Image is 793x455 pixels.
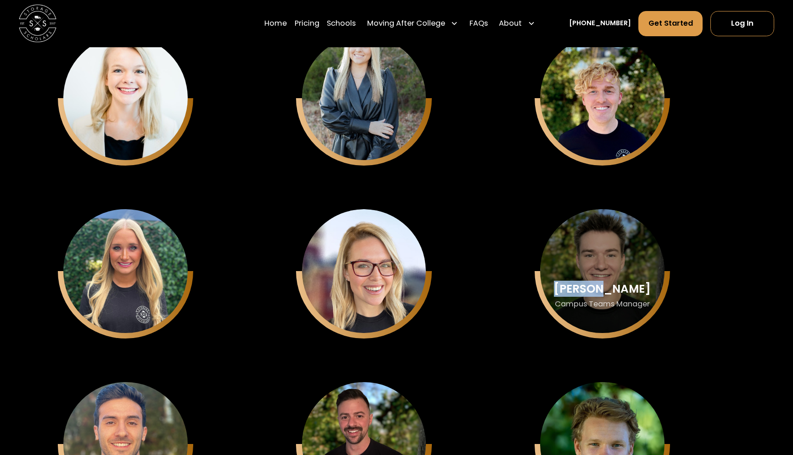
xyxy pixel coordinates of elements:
[19,5,56,42] img: Storage Scholars main logo
[327,11,356,37] a: Schools
[295,11,319,37] a: Pricing
[264,11,287,37] a: Home
[363,11,462,37] div: Moving After College
[569,18,631,28] a: [PHONE_NUMBER]
[367,18,445,29] div: Moving After College
[638,11,703,36] a: Get Started
[495,11,539,37] div: About
[710,11,774,36] a: Log In
[555,299,650,309] div: Campus Teams Manager
[499,18,522,29] div: About
[469,11,488,37] a: FAQs
[554,283,651,295] div: [PERSON_NAME]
